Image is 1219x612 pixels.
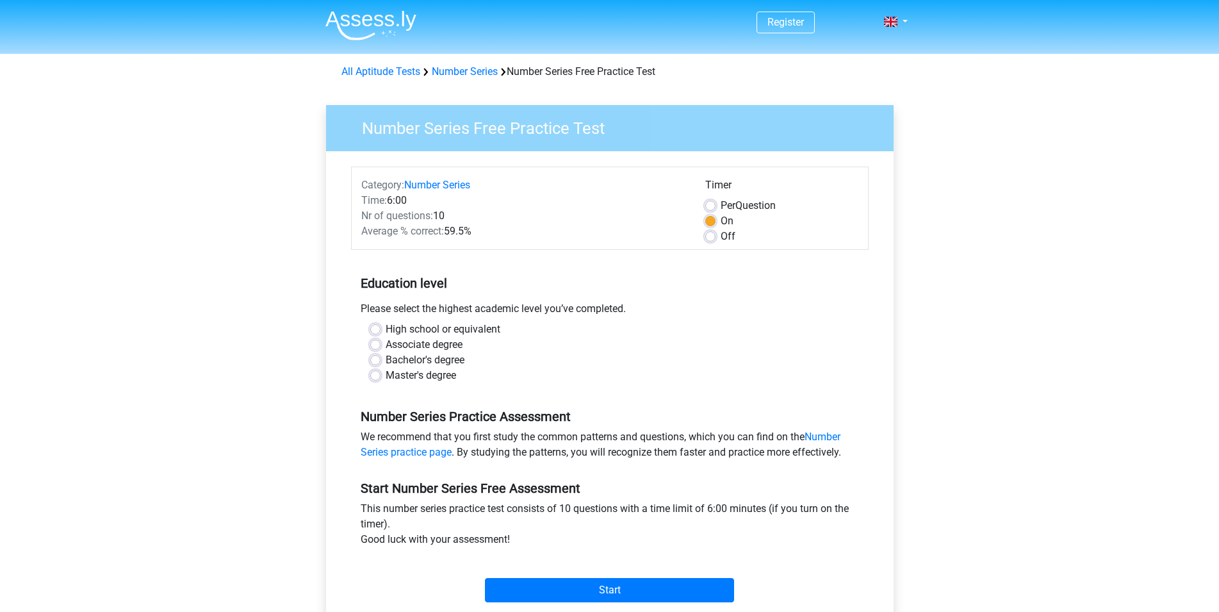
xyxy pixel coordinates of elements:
div: 6:00 [352,193,696,208]
label: Off [721,229,735,244]
a: All Aptitude Tests [341,65,420,78]
span: Per [721,199,735,211]
label: Question [721,198,776,213]
label: High school or equivalent [386,322,500,337]
h5: Number Series Practice Assessment [361,409,859,424]
span: Nr of questions: [361,210,433,222]
div: 10 [352,208,696,224]
a: Number Series [404,179,470,191]
h5: Start Number Series Free Assessment [361,481,859,496]
label: On [721,213,733,229]
span: Category: [361,179,404,191]
img: Assessly [325,10,416,40]
div: We recommend that you first study the common patterns and questions, which you can find on the . ... [351,429,869,465]
div: This number series practice test consists of 10 questions with a time limit of 6:00 minutes (if y... [351,501,869,552]
div: Please select the highest academic level you’ve completed. [351,301,869,322]
div: 59.5% [352,224,696,239]
div: Timer [705,178,858,198]
div: Number Series Free Practice Test [336,64,883,79]
h5: Education level [361,270,859,296]
span: Time: [361,194,387,206]
span: Average % correct: [361,225,444,237]
label: Associate degree [386,337,462,352]
h3: Number Series Free Practice Test [347,113,884,138]
input: Start [485,578,734,602]
label: Master's degree [386,368,456,383]
a: Register [767,16,804,28]
a: Number Series practice page [361,431,840,458]
a: Number Series [432,65,498,78]
label: Bachelor's degree [386,352,464,368]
